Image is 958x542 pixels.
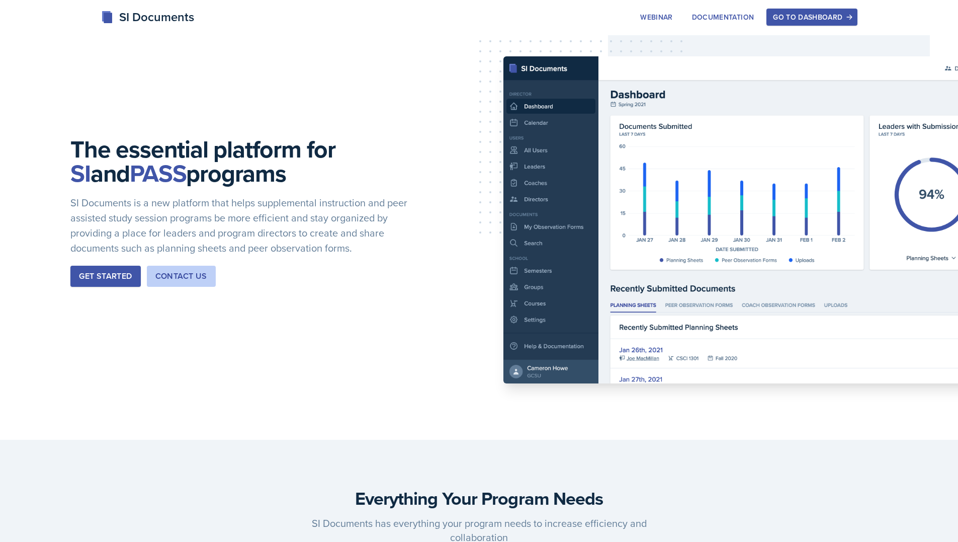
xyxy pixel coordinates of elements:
[692,13,754,21] div: Documentation
[147,266,216,287] button: Contact Us
[70,266,140,287] button: Get Started
[640,13,672,21] div: Webinar
[109,488,849,508] h3: Everything Your Program Needs
[155,270,207,282] div: Contact Us
[101,8,194,26] div: SI Documents
[685,9,761,26] button: Documentation
[766,9,857,26] button: Go to Dashboard
[79,270,132,282] div: Get Started
[773,13,850,21] div: Go to Dashboard
[634,9,679,26] button: Webinar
